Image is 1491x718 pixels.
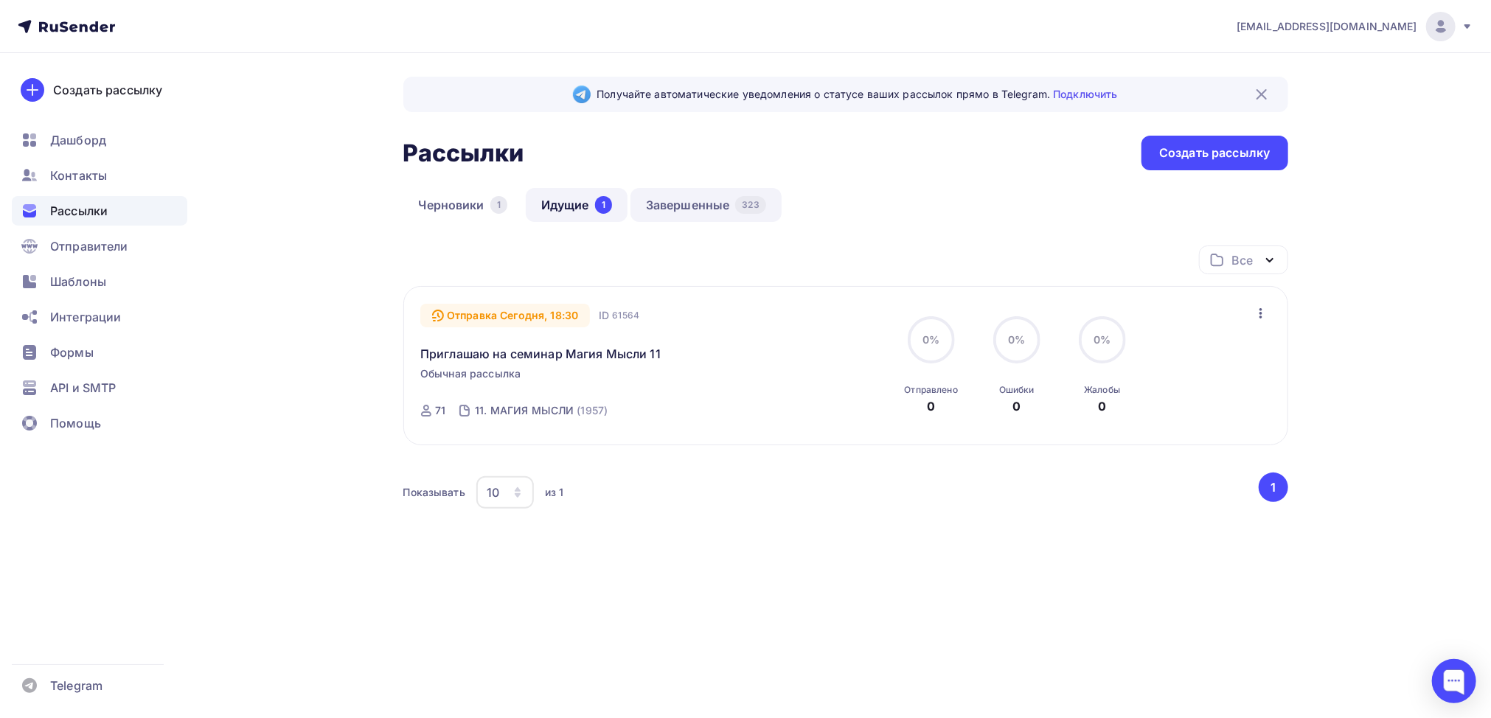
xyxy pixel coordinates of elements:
[12,125,187,155] a: Дашборд
[526,188,628,222] a: Идущие1
[50,414,101,432] span: Помощь
[50,379,116,397] span: API и SMTP
[53,81,162,99] div: Создать рассылку
[1012,397,1021,415] div: 0
[1008,333,1025,346] span: 0%
[50,344,94,361] span: Формы
[12,267,187,296] a: Шаблоны
[420,304,590,327] div: Отправка Сегодня, 18:30
[599,308,609,323] span: ID
[420,345,661,363] a: Приглашаю на семинар Магия Мысли 11
[12,338,187,367] a: Формы
[473,399,609,422] a: 11. МАГИЯ МЫСЛИ (1957)
[1237,19,1417,34] span: [EMAIL_ADDRESS][DOMAIN_NAME]
[50,131,106,149] span: Дашборд
[545,485,564,500] div: из 1
[1259,473,1288,502] button: Go to page 1
[50,677,102,694] span: Telegram
[630,188,782,222] a: Завершенные323
[403,188,523,222] a: Черновики1
[999,384,1035,396] div: Ошибки
[1098,397,1106,415] div: 0
[403,485,465,500] div: Показывать
[1231,251,1252,269] div: Все
[12,161,187,190] a: Контакты
[905,384,958,396] div: Отправлено
[490,196,507,214] div: 1
[1084,384,1120,396] div: Жалобы
[613,308,640,323] span: 61564
[573,86,591,103] img: Telegram
[403,139,524,168] h2: Рассылки
[50,237,128,255] span: Отправители
[927,397,935,415] div: 0
[1094,333,1111,346] span: 0%
[1053,88,1117,100] a: Подключить
[597,87,1117,102] span: Получайте автоматические уведомления о статусе ваших рассылок прямо в Telegram.
[1256,473,1288,502] ul: Pagination
[420,366,521,381] span: Обычная рассылка
[12,196,187,226] a: Рассылки
[50,202,108,220] span: Рассылки
[595,196,612,214] div: 1
[12,231,187,261] a: Отправители
[487,484,499,501] div: 10
[922,333,939,346] span: 0%
[1237,12,1473,41] a: [EMAIL_ADDRESS][DOMAIN_NAME]
[435,403,445,418] div: 71
[50,308,121,326] span: Интеграции
[50,273,106,290] span: Шаблоны
[476,475,535,509] button: 10
[1199,245,1288,274] button: Все
[735,196,765,214] div: 323
[475,403,574,418] div: 11. МАГИЯ МЫСЛИ
[1159,144,1270,161] div: Создать рассылку
[50,167,107,184] span: Контакты
[577,403,608,418] div: (1957)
